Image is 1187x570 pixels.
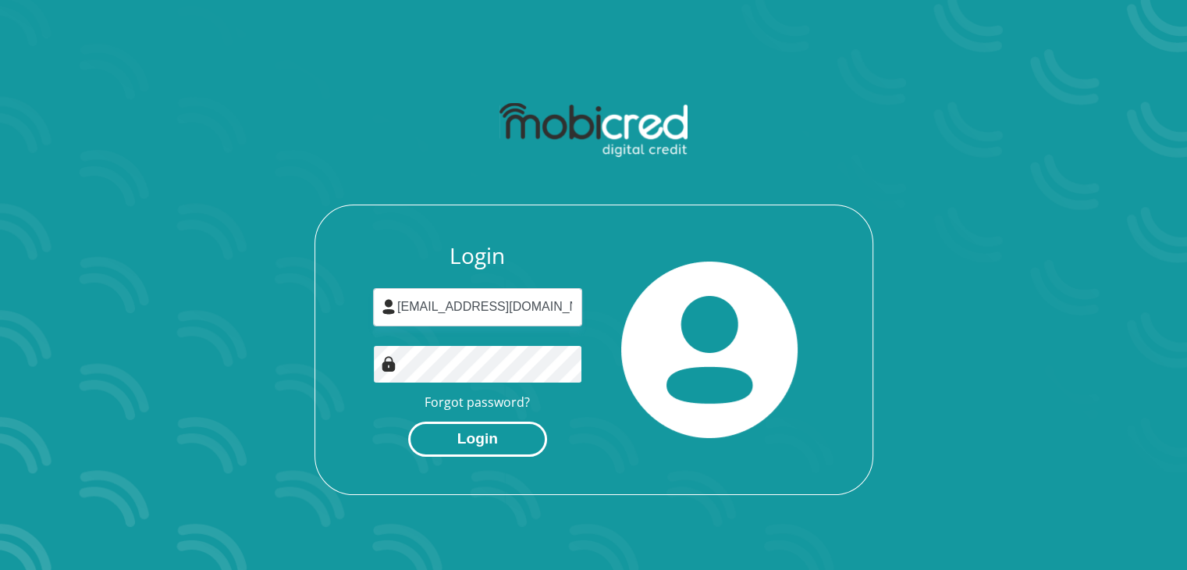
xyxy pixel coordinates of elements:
img: mobicred logo [499,103,688,158]
h3: Login [373,243,582,269]
img: Image [381,356,396,372]
button: Login [408,422,547,457]
input: Username [373,288,582,326]
img: user-icon image [381,299,396,315]
a: Forgot password? [425,394,530,411]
